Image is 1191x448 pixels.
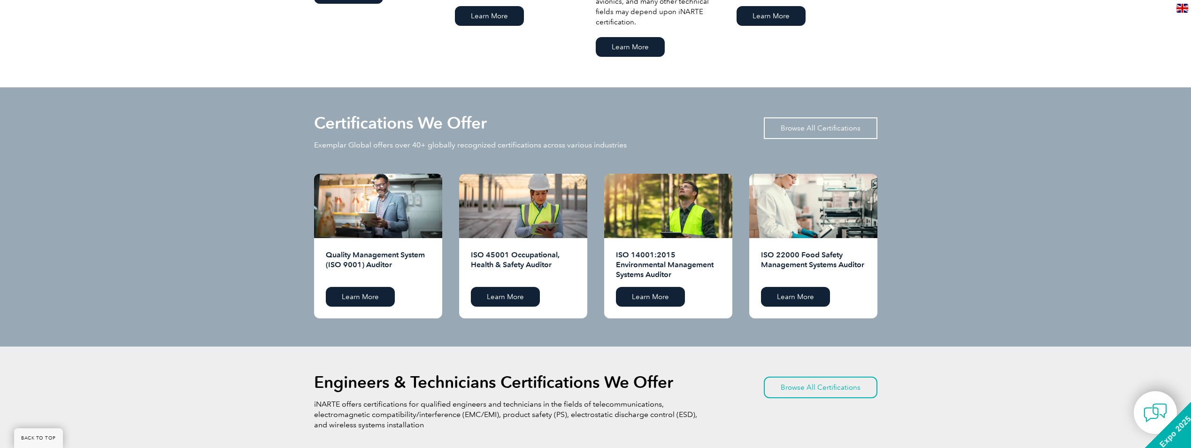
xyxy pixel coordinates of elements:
[314,116,487,131] h2: Certifications We Offer
[326,250,430,280] h2: Quality Management System (ISO 9001) Auditor
[616,250,721,280] h2: ISO 14001:2015 Environmental Management Systems Auditor
[1176,4,1188,13] img: en
[737,6,806,26] a: Learn More
[314,399,699,430] p: iNARTE offers certifications for qualified engineers and technicians in the fields of telecommuni...
[596,37,665,57] a: Learn More
[314,375,673,390] h2: Engineers & Technicians Certifications We Offer
[314,140,627,150] p: Exemplar Global offers over 40+ globally recognized certifications across various industries
[761,250,866,280] h2: ISO 22000 Food Safety Management Systems Auditor
[616,287,685,307] a: Learn More
[14,428,63,448] a: BACK TO TOP
[471,250,576,280] h2: ISO 45001 Occupational, Health & Safety Auditor
[455,6,524,26] a: Learn More
[764,377,877,398] a: Browse All Certifications
[1144,401,1167,425] img: contact-chat.png
[764,117,877,139] a: Browse All Certifications
[471,287,540,307] a: Learn More
[761,287,830,307] a: Learn More
[326,287,395,307] a: Learn More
